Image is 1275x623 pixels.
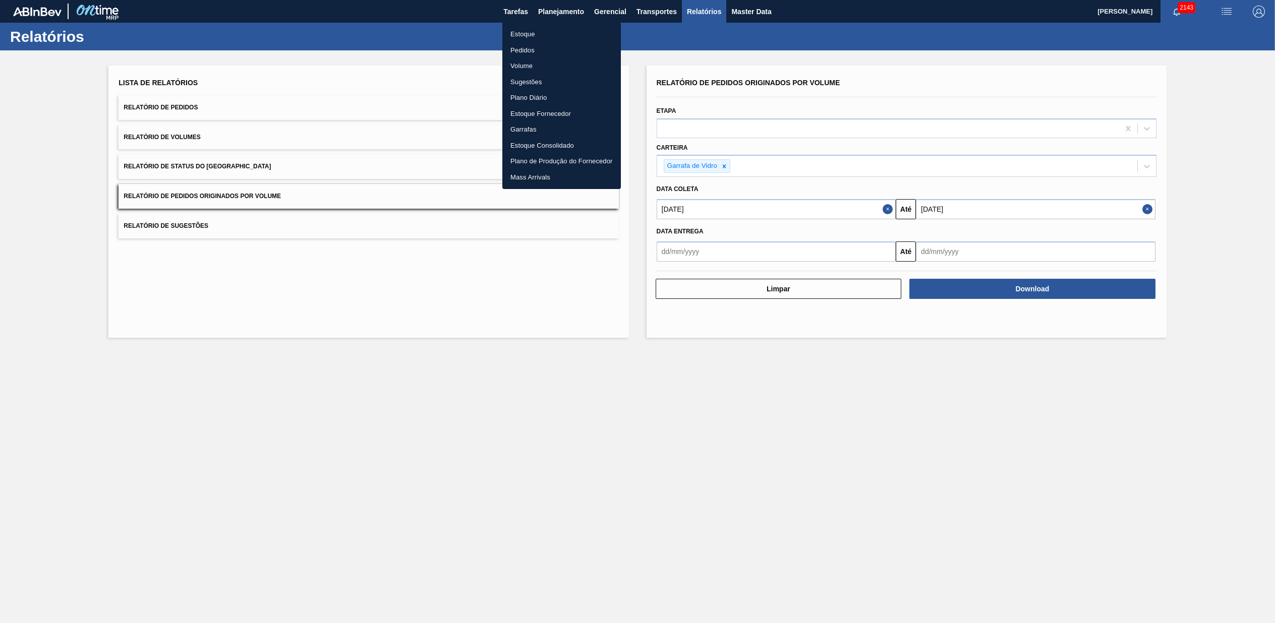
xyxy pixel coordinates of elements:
a: Garrafas [502,121,621,138]
a: Plano Diário [502,90,621,106]
a: Volume [502,58,621,74]
a: Plano de Produção do Fornecedor [502,153,621,169]
a: Pedidos [502,42,621,58]
a: Estoque [502,26,621,42]
a: Estoque Fornecedor [502,106,621,122]
a: Mass Arrivals [502,169,621,185]
a: Estoque Consolidado [502,138,621,154]
a: Sugestões [502,74,621,90]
